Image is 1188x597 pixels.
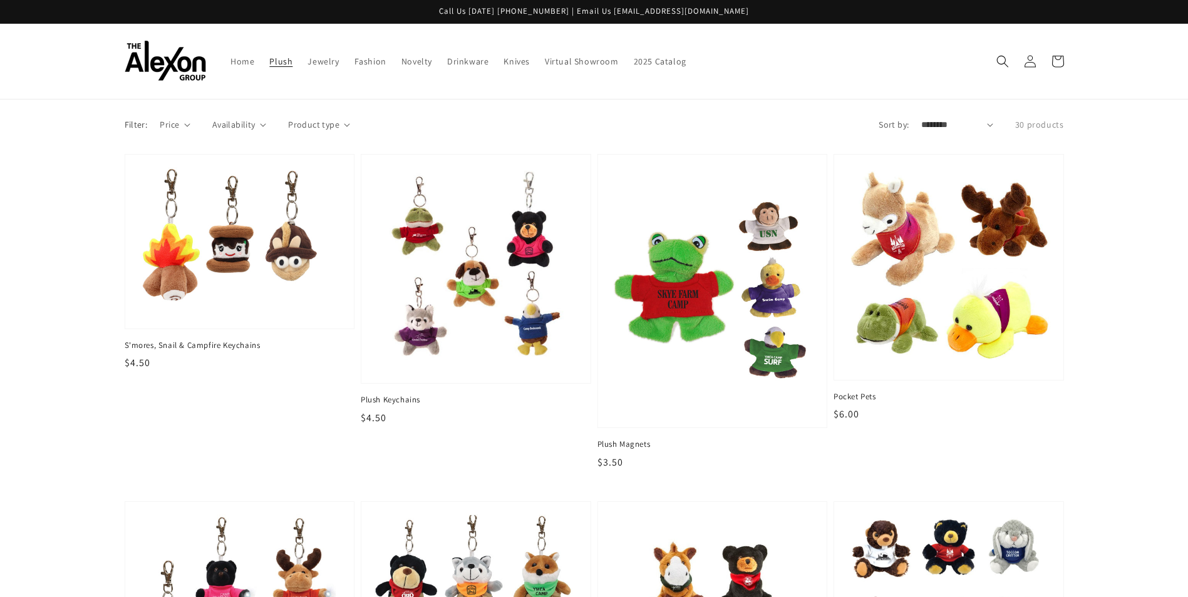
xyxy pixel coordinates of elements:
[597,154,828,470] a: Plush Magnets Plush Magnets $3.50
[597,439,828,450] span: Plush Magnets
[361,154,591,426] a: Plush Keychains Plush Keychains $4.50
[125,340,355,351] span: S'mores, Snail & Campfire Keychains
[401,56,432,67] span: Novelty
[288,118,350,131] summary: Product type
[834,407,859,421] span: $6.00
[354,56,386,67] span: Fashion
[834,154,1064,422] a: Pocket Pets Pocket Pets $6.00
[212,118,256,131] span: Availability
[1015,118,1064,131] p: 30 products
[262,48,300,74] a: Plush
[626,48,694,74] a: 2025 Catalog
[440,48,496,74] a: Drinkware
[300,48,346,74] a: Jewelry
[447,56,488,67] span: Drinkware
[361,394,591,406] span: Plush Keychains
[847,167,1051,367] img: Pocket Pets
[374,167,578,371] img: Plush Keychains
[361,411,386,424] span: $4.50
[611,167,815,415] img: Plush Magnets
[504,56,530,67] span: Knives
[879,118,909,131] label: Sort by:
[160,118,190,131] summary: Price
[125,356,150,369] span: $4.50
[545,56,619,67] span: Virtual Showroom
[125,41,206,81] img: The Alexon Group
[223,48,262,74] a: Home
[394,48,440,74] a: Novelty
[597,456,623,469] span: $3.50
[537,48,626,74] a: Virtual Showroom
[496,48,537,74] a: Knives
[288,118,339,131] span: Product type
[230,56,254,67] span: Home
[989,48,1016,75] summary: Search
[269,56,292,67] span: Plush
[138,167,342,316] img: S'mores, Snail & Campfire Keychains
[160,118,179,131] span: Price
[307,56,339,67] span: Jewelry
[834,391,1064,402] span: Pocket Pets
[125,118,148,131] p: Filter:
[212,118,266,131] summary: Availability
[634,56,686,67] span: 2025 Catalog
[347,48,394,74] a: Fashion
[125,154,355,370] a: S'mores, Snail & Campfire Keychains S'mores, Snail & Campfire Keychains $4.50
